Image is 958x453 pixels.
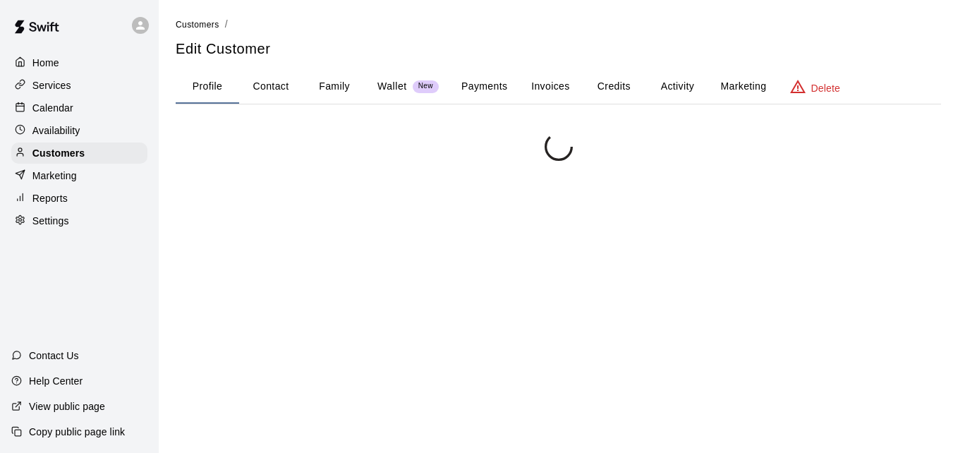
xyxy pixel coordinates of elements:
[11,75,147,96] a: Services
[176,70,239,104] button: Profile
[176,17,941,32] nav: breadcrumb
[29,399,105,413] p: View public page
[225,17,228,32] li: /
[176,20,219,30] span: Customers
[29,425,125,439] p: Copy public page link
[450,70,519,104] button: Payments
[32,191,68,205] p: Reports
[11,143,147,164] a: Customers
[29,374,83,388] p: Help Center
[582,70,645,104] button: Credits
[11,120,147,141] a: Availability
[176,40,941,59] h5: Edit Customer
[709,70,777,104] button: Marketing
[32,78,71,92] p: Services
[303,70,366,104] button: Family
[32,214,69,228] p: Settings
[645,70,709,104] button: Activity
[11,188,147,209] a: Reports
[11,165,147,186] a: Marketing
[29,349,79,363] p: Contact Us
[176,70,941,104] div: basic tabs example
[239,70,303,104] button: Contact
[11,210,147,231] a: Settings
[32,169,77,183] p: Marketing
[32,101,73,115] p: Calendar
[413,82,439,91] span: New
[32,146,85,160] p: Customers
[176,18,219,30] a: Customers
[11,97,147,119] a: Calendar
[811,81,840,95] p: Delete
[519,70,582,104] button: Invoices
[11,52,147,73] a: Home
[32,56,59,70] p: Home
[377,79,407,94] p: Wallet
[32,123,80,138] p: Availability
